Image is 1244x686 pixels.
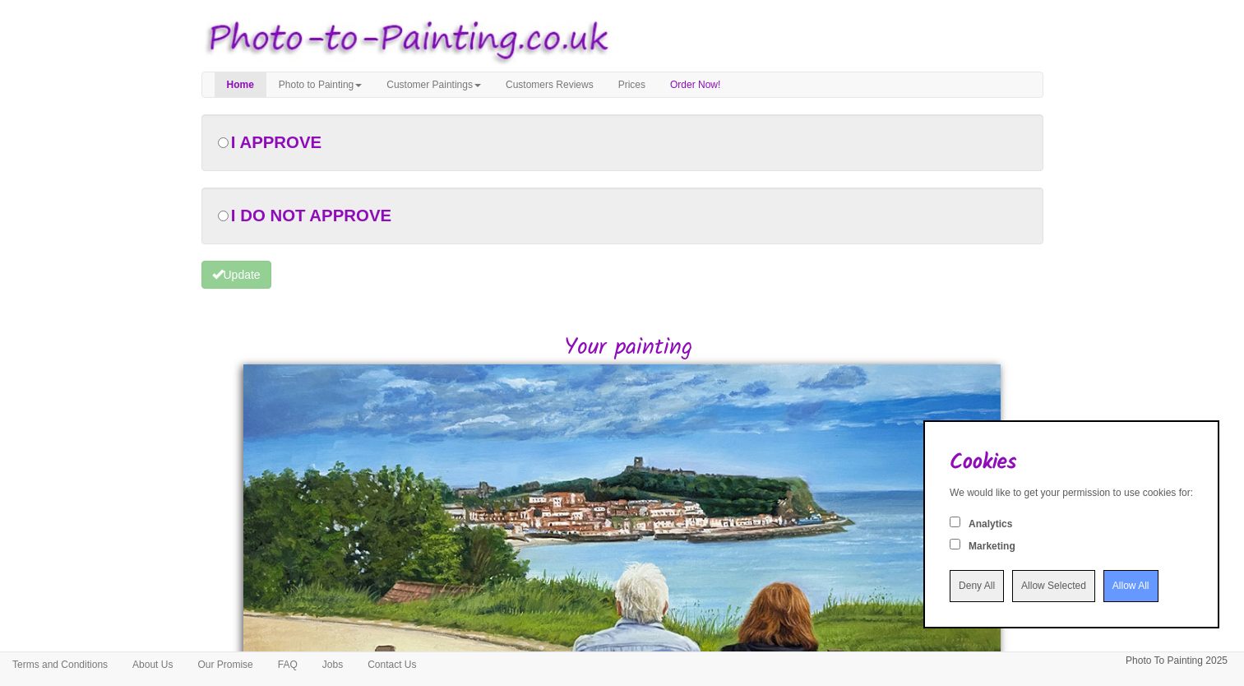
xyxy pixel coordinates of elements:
[950,486,1193,500] div: We would like to get your permission to use cookies for:
[969,517,1012,531] label: Analytics
[193,8,614,72] img: Photo to Painting
[1126,652,1228,670] p: Photo To Painting 2025
[266,72,374,97] a: Photo to Painting
[231,206,391,225] span: I DO NOT APPROVE
[1103,570,1158,602] input: Allow All
[493,72,606,97] a: Customers Reviews
[950,451,1193,475] h2: Cookies
[231,133,321,151] span: I APPROVE
[214,336,1043,361] h2: Your painting
[310,652,355,677] a: Jobs
[355,652,428,677] a: Contact Us
[1012,570,1095,602] input: Allow Selected
[215,72,266,97] a: Home
[606,72,658,97] a: Prices
[185,652,265,677] a: Our Promise
[969,540,1015,554] label: Marketing
[658,72,733,97] a: Order Now!
[950,570,1004,602] input: Deny All
[266,652,310,677] a: FAQ
[120,652,185,677] a: About Us
[374,72,493,97] a: Customer Paintings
